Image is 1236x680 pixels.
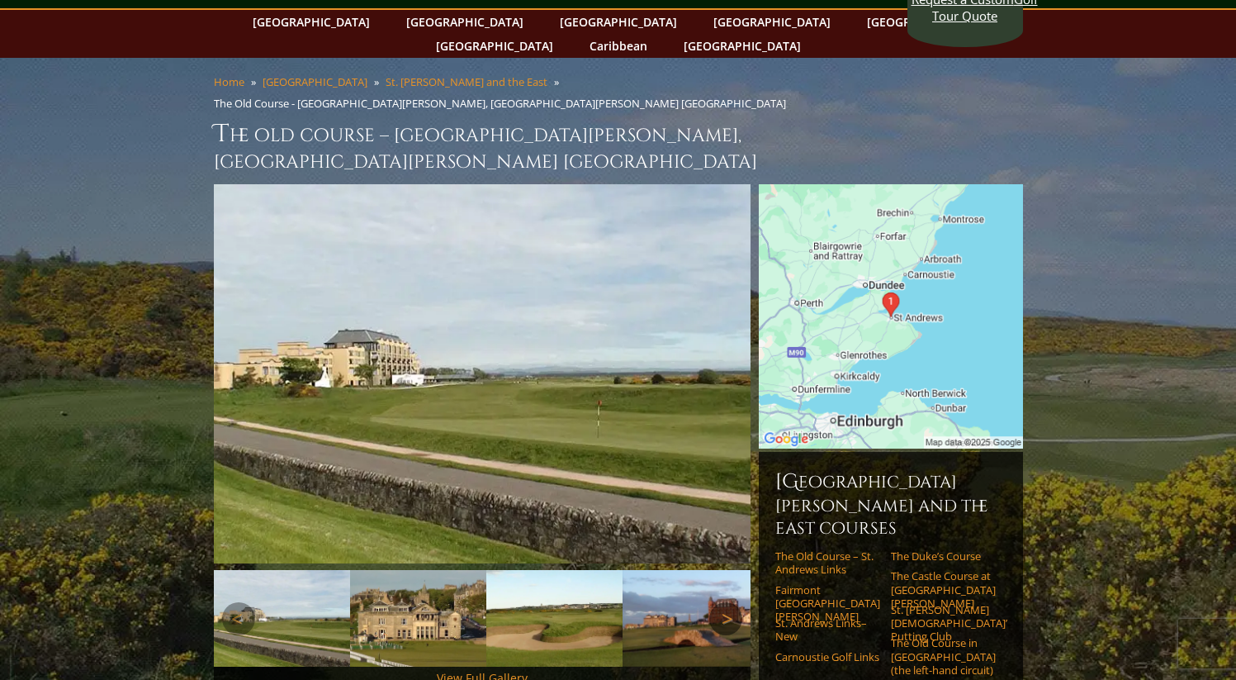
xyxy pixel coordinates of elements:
a: The Old Course – St. Andrews Links [775,549,880,577]
img: Google Map of St Andrews Links, St Andrews, United Kingdom [759,184,1023,449]
a: Previous [222,602,255,635]
a: Next [709,602,742,635]
a: [GEOGRAPHIC_DATA] [552,10,685,34]
a: The Castle Course at [GEOGRAPHIC_DATA][PERSON_NAME] [891,569,996,610]
a: Home [214,74,244,89]
a: Caribbean [581,34,656,58]
a: [GEOGRAPHIC_DATA] [675,34,809,58]
a: The Old Course in [GEOGRAPHIC_DATA] (the left-hand circuit) [891,636,996,677]
a: [GEOGRAPHIC_DATA] [244,10,378,34]
a: The Duke’s Course [891,549,996,563]
a: Carnoustie Golf Links [775,650,880,663]
h6: [GEOGRAPHIC_DATA][PERSON_NAME] and the East Courses [775,468,1006,540]
a: [GEOGRAPHIC_DATA] [263,74,367,89]
a: [GEOGRAPHIC_DATA] [859,10,992,34]
a: St. [PERSON_NAME] [DEMOGRAPHIC_DATA]’ Putting Club [891,603,996,644]
a: Fairmont [GEOGRAPHIC_DATA][PERSON_NAME] [775,583,880,624]
a: [GEOGRAPHIC_DATA] [705,10,839,34]
a: [GEOGRAPHIC_DATA] [398,10,532,34]
h1: The Old Course – [GEOGRAPHIC_DATA][PERSON_NAME], [GEOGRAPHIC_DATA][PERSON_NAME] [GEOGRAPHIC_DATA] [214,117,1023,174]
a: [GEOGRAPHIC_DATA] [428,34,561,58]
a: St. Andrews Links–New [775,616,880,644]
a: St. [PERSON_NAME] and the East [386,74,547,89]
li: The Old Course - [GEOGRAPHIC_DATA][PERSON_NAME], [GEOGRAPHIC_DATA][PERSON_NAME] [GEOGRAPHIC_DATA] [214,96,793,111]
